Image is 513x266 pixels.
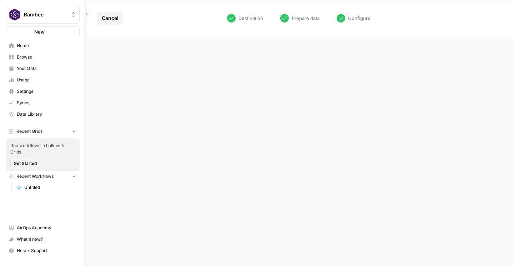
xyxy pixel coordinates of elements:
[6,222,80,234] a: AirOps Academy
[6,234,80,245] button: What's new?
[34,28,45,35] span: New
[13,182,80,193] a: Untitled
[16,128,42,135] span: Recent Grids
[17,65,76,72] span: Your Data
[10,142,75,155] span: Run workflows in bulk with Grids
[24,184,76,191] span: Untitled
[14,160,37,167] span: Get Started
[17,247,76,254] span: Help + Support
[17,100,76,106] span: Syncs
[6,6,80,24] button: Workspace: Bambee
[102,15,119,22] div: Cancel
[8,8,21,21] img: Bambee Logo
[6,97,80,109] a: Syncs
[6,171,80,182] button: Recent Workflows
[6,86,80,97] a: Settings
[16,173,54,180] span: Recent Workflows
[348,15,371,22] span: Configure
[17,225,76,231] span: AirOps Academy
[6,51,80,63] a: Browse
[17,77,76,83] span: Usage
[6,74,80,86] a: Usage
[97,12,123,25] a: Cancel
[17,111,76,117] span: Data Library
[238,15,263,22] span: Destination
[292,15,320,22] span: Prepare data
[6,245,80,256] button: Help + Support
[6,63,80,74] a: Your Data
[17,54,76,60] span: Browse
[24,11,67,18] span: Bambee
[6,126,80,137] button: Recent Grids
[6,26,80,37] button: New
[17,42,76,49] span: Home
[17,88,76,95] span: Settings
[6,40,80,51] a: Home
[6,109,80,120] a: Data Library
[10,159,40,168] button: Get Started
[6,234,79,245] div: What's new?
